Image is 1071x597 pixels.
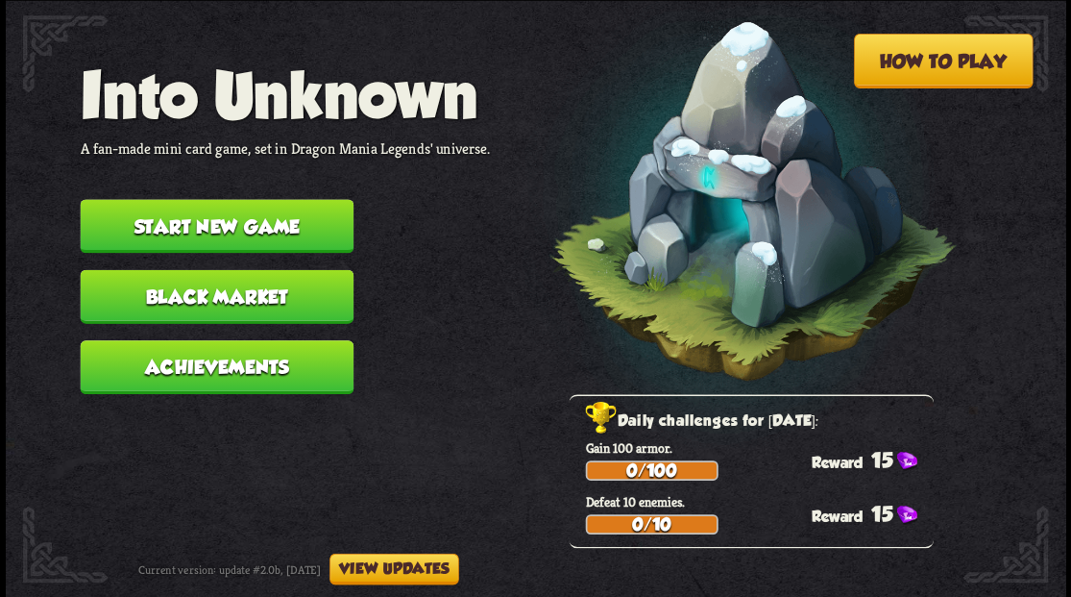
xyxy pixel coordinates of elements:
[853,34,1033,88] button: How to play
[80,269,353,323] button: Black Market
[585,408,933,435] h2: Daily challenges for [DATE]:
[329,553,459,585] button: View updates
[80,138,490,158] p: A fan-made mini card game, set in Dragon Mania Legends' universe.
[812,501,934,525] div: 15
[585,401,617,435] img: Golden_Trophy_Icon.png
[138,553,459,585] div: Current version: update #2.0b, [DATE]
[585,492,933,510] p: Defeat 10 enemies.
[80,340,353,394] button: Achievements
[812,447,934,471] div: 15
[80,199,353,253] button: Start new game
[585,438,933,456] p: Gain 100 armor.
[587,461,717,478] div: 0/100
[587,515,717,532] div: 0/10
[80,58,490,130] h1: Into Unknown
